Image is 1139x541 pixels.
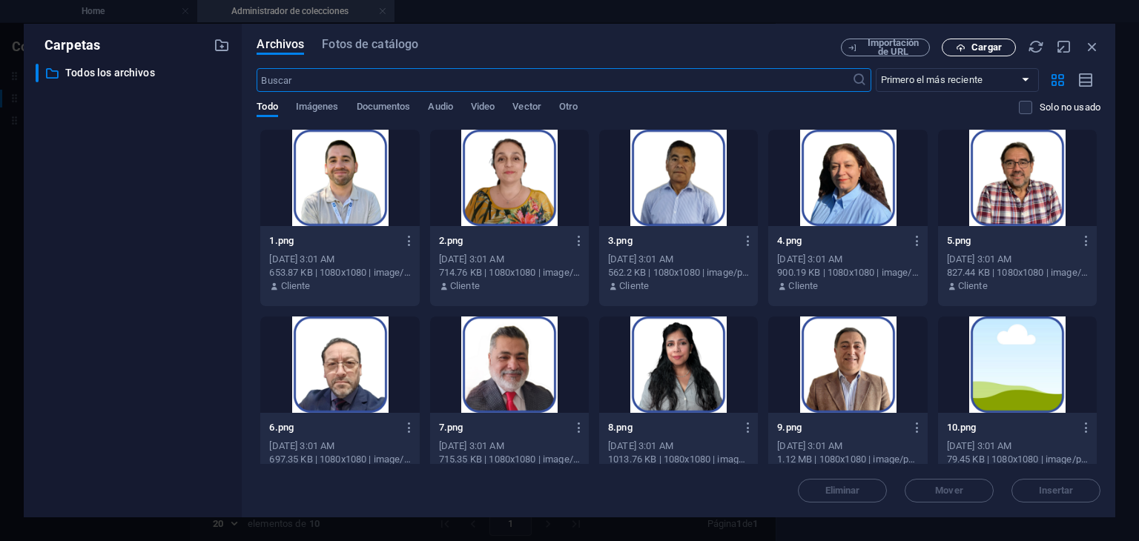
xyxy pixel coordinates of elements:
[257,98,277,119] span: Todo
[942,39,1016,56] button: Cargar
[281,279,311,293] p: Cliente
[1084,39,1100,55] i: Cerrar
[958,279,988,293] p: Cliente
[269,234,397,248] p: 1.png
[439,253,580,266] div: [DATE] 3:01 AM
[608,421,736,434] p: 8.png
[947,453,1088,466] div: 79.45 KB | 1080x1080 | image/png
[257,36,304,53] span: Archivos
[428,98,452,119] span: Audio
[608,453,749,466] div: 1013.76 KB | 1080x1080 | image/png
[439,266,580,279] div: 714.76 KB | 1080x1080 | image/png
[608,234,736,248] p: 3.png
[947,234,1074,248] p: 5.png
[777,234,905,248] p: 4.png
[971,43,1002,52] span: Cargar
[788,279,818,293] p: Cliente
[777,253,918,266] div: [DATE] 3:01 AM
[269,453,410,466] div: 697.35 KB | 1080x1080 | image/png
[841,39,930,56] button: Importación de URL
[269,439,410,453] div: [DATE] 3:01 AM
[269,421,397,434] p: 6.png
[947,266,1088,279] div: 827.44 KB | 1080x1080 | image/png
[777,439,918,453] div: [DATE] 3:01 AM
[450,279,480,293] p: Cliente
[36,36,100,55] p: Carpetas
[947,253,1088,266] div: [DATE] 3:01 AM
[296,98,339,119] span: Imágenes
[269,266,410,279] div: 653.87 KB | 1080x1080 | image/png
[608,253,749,266] div: [DATE] 3:01 AM
[439,421,567,434] p: 7.png
[214,37,230,53] i: Crear carpeta
[777,453,918,466] div: 1.12 MB | 1080x1080 | image/png
[608,439,749,453] div: [DATE] 3:01 AM
[257,68,851,92] input: Buscar
[777,266,918,279] div: 900.19 KB | 1080x1080 | image/png
[65,64,203,82] p: Todos los archivos
[559,98,578,119] span: Otro
[1040,101,1100,114] p: Solo muestra los archivos que no están usándose en el sitio web. Los archivos añadidos durante es...
[1028,39,1044,55] i: Volver a cargar
[863,39,923,56] span: Importación de URL
[777,421,905,434] p: 9.png
[439,453,580,466] div: 715.35 KB | 1080x1080 | image/png
[269,253,410,266] div: [DATE] 3:01 AM
[947,421,1074,434] p: 10.png
[1056,39,1072,55] i: Minimizar
[439,439,580,453] div: [DATE] 3:01 AM
[357,98,411,119] span: Documentos
[471,98,495,119] span: Video
[947,439,1088,453] div: [DATE] 3:01 AM
[322,36,418,53] span: Fotos de catálogo
[608,266,749,279] div: 562.2 KB | 1080x1080 | image/png
[36,64,39,82] div: ​
[439,234,567,248] p: 2.png
[512,98,541,119] span: Vector
[619,279,649,293] p: Cliente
